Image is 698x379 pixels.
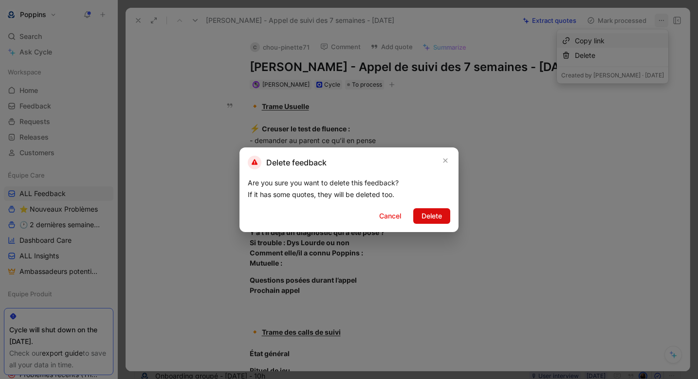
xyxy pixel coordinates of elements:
[422,210,442,222] span: Delete
[379,210,401,222] span: Cancel
[248,177,450,200] div: Are you sure you want to delete this feedback? If it has some quotes, they will be deleted too.
[248,156,327,169] h2: Delete feedback
[413,208,450,224] button: Delete
[371,208,409,224] button: Cancel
